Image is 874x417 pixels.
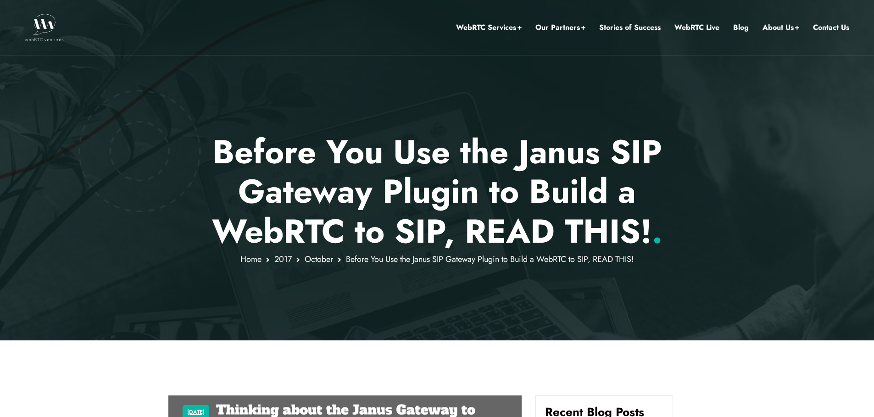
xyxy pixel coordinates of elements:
a: WebRTC Live [674,22,719,33]
span: . [652,207,662,255]
a: Home [240,253,262,265]
a: Contact Us [813,22,849,33]
a: 2017 [274,253,292,265]
p: Before You Use the Janus SIP Gateway Plugin to Build a WebRTC to SIP, READ THIS! [168,132,706,251]
a: Stories of Success [599,22,661,33]
a: Our Partners [535,22,585,33]
a: October [305,253,333,265]
a: WebRTC Services [456,22,522,33]
img: WebRTC.ventures [25,14,64,41]
a: About Us [763,22,799,33]
span: Before You Use the Janus SIP Gateway Plugin to Build a WebRTC to SIP, READ THIS! [346,253,634,265]
a: Blog [733,22,749,33]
